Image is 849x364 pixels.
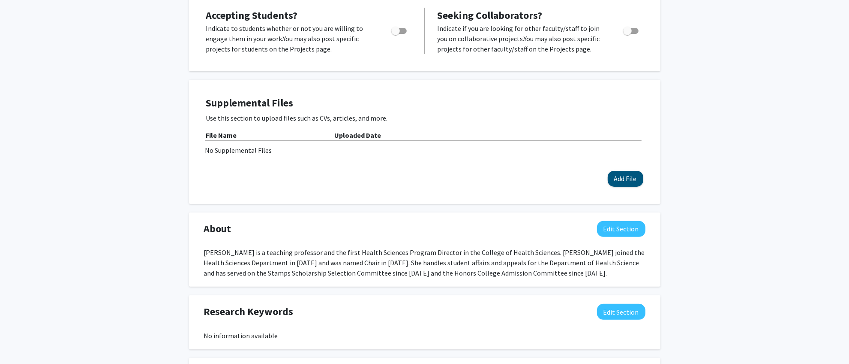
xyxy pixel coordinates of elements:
[206,23,375,54] p: Indicate to students whether or not you are willing to engage them in your work. You may also pos...
[204,331,645,341] div: No information available
[388,23,411,36] div: Toggle
[608,171,643,187] button: Add File
[438,9,543,22] span: Seeking Collaborators?
[335,131,381,140] b: Uploaded Date
[206,9,298,22] span: Accepting Students?
[206,131,237,140] b: File Name
[204,304,294,319] span: Research Keywords
[205,145,644,155] div: No Supplemental Files
[620,23,643,36] div: Toggle
[597,221,645,237] button: Edit About
[206,113,643,123] p: Use this section to upload files such as CVs, articles, and more.
[204,221,231,237] span: About
[6,325,36,358] iframe: Chat
[438,23,607,54] p: Indicate if you are looking for other faculty/staff to join you on collaborative projects. You ma...
[597,304,645,320] button: Edit Research Keywords
[204,247,645,278] div: [PERSON_NAME] is a teaching professor and the first Health Sciences Program Director in the Colle...
[206,97,643,109] h4: Supplemental Files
